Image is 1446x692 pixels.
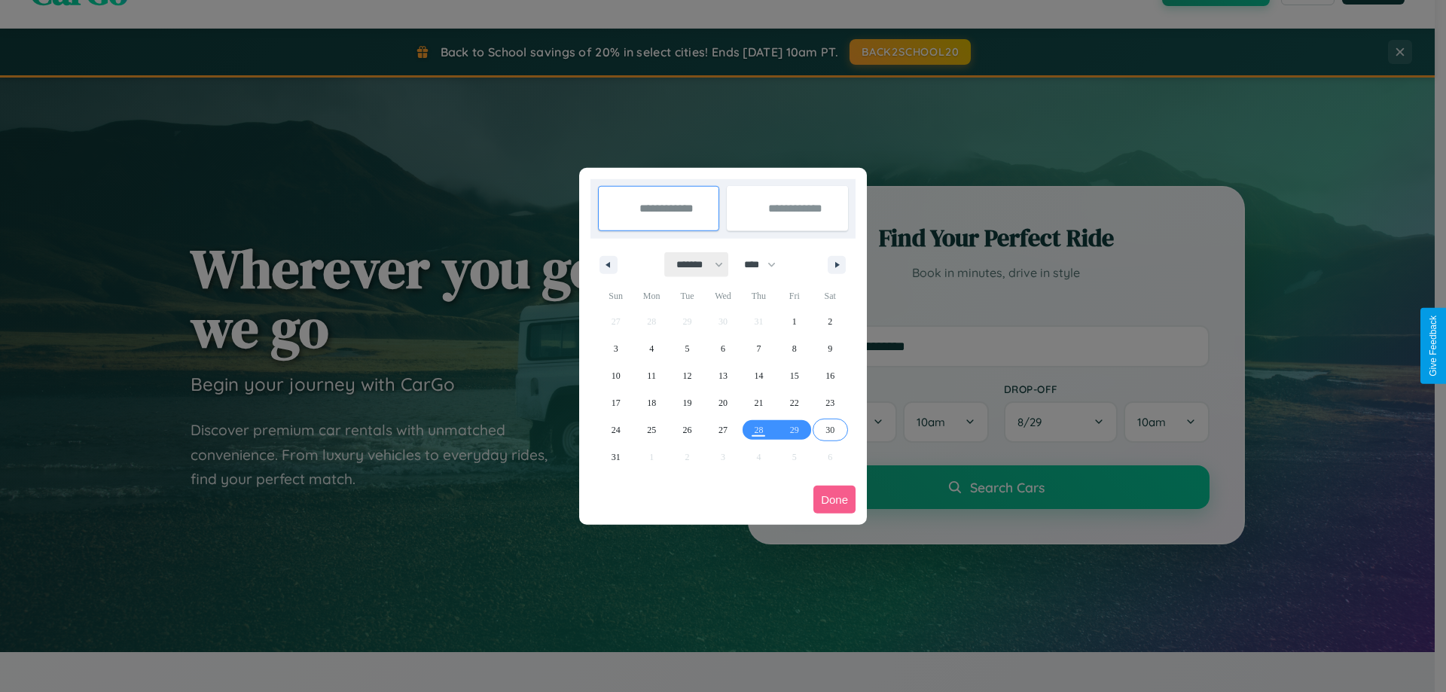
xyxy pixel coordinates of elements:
[705,362,740,389] button: 13
[718,389,728,416] span: 20
[670,335,705,362] button: 5
[718,416,728,444] span: 27
[598,444,633,471] button: 31
[598,416,633,444] button: 24
[754,362,763,389] span: 14
[776,362,812,389] button: 15
[598,335,633,362] button: 3
[776,389,812,416] button: 22
[612,389,621,416] span: 17
[813,335,848,362] button: 9
[612,416,621,444] span: 24
[683,362,692,389] span: 12
[776,284,812,308] span: Fri
[685,335,690,362] span: 5
[670,284,705,308] span: Tue
[614,335,618,362] span: 3
[598,389,633,416] button: 17
[705,335,740,362] button: 6
[647,362,656,389] span: 11
[598,362,633,389] button: 10
[741,416,776,444] button: 28
[813,486,856,514] button: Done
[633,416,669,444] button: 25
[756,335,761,362] span: 7
[647,416,656,444] span: 25
[612,444,621,471] span: 31
[790,389,799,416] span: 22
[813,416,848,444] button: 30
[741,335,776,362] button: 7
[825,362,834,389] span: 16
[741,389,776,416] button: 21
[670,362,705,389] button: 12
[754,416,763,444] span: 28
[649,335,654,362] span: 4
[705,416,740,444] button: 27
[776,416,812,444] button: 29
[705,284,740,308] span: Wed
[683,416,692,444] span: 26
[754,389,763,416] span: 21
[792,308,797,335] span: 1
[741,362,776,389] button: 14
[612,362,621,389] span: 10
[633,335,669,362] button: 4
[670,416,705,444] button: 26
[790,416,799,444] span: 29
[825,416,834,444] span: 30
[718,362,728,389] span: 13
[633,362,669,389] button: 11
[633,284,669,308] span: Mon
[828,308,832,335] span: 2
[828,335,832,362] span: 9
[1428,316,1438,376] div: Give Feedback
[790,362,799,389] span: 15
[813,284,848,308] span: Sat
[705,389,740,416] button: 20
[776,308,812,335] button: 1
[633,389,669,416] button: 18
[721,335,725,362] span: 6
[792,335,797,362] span: 8
[683,389,692,416] span: 19
[813,389,848,416] button: 23
[598,284,633,308] span: Sun
[647,389,656,416] span: 18
[813,308,848,335] button: 2
[670,389,705,416] button: 19
[813,362,848,389] button: 16
[776,335,812,362] button: 8
[825,389,834,416] span: 23
[741,284,776,308] span: Thu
